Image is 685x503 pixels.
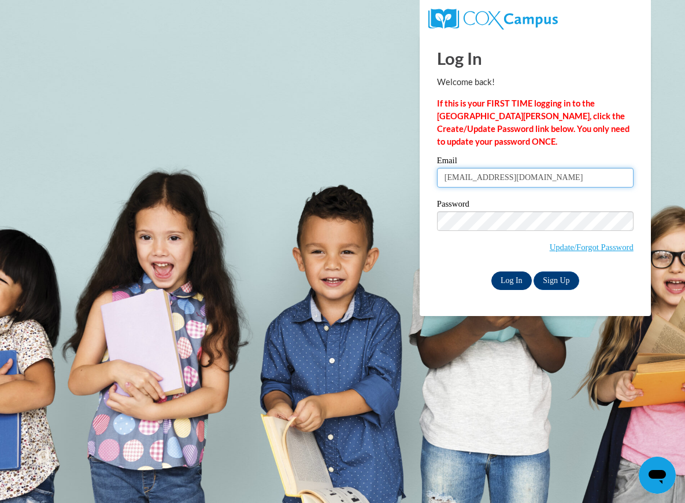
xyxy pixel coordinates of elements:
[437,98,630,146] strong: If this is your FIRST TIME logging in to the [GEOGRAPHIC_DATA][PERSON_NAME], click the Create/Upd...
[550,243,634,252] a: Update/Forgot Password
[428,9,558,30] img: COX Campus
[437,46,634,70] h1: Log In
[437,76,634,89] p: Welcome back!
[639,457,676,494] iframe: Button to launch messaging window
[534,271,579,290] a: Sign Up
[491,271,532,290] input: Log In
[437,200,634,211] label: Password
[437,156,634,168] label: Email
